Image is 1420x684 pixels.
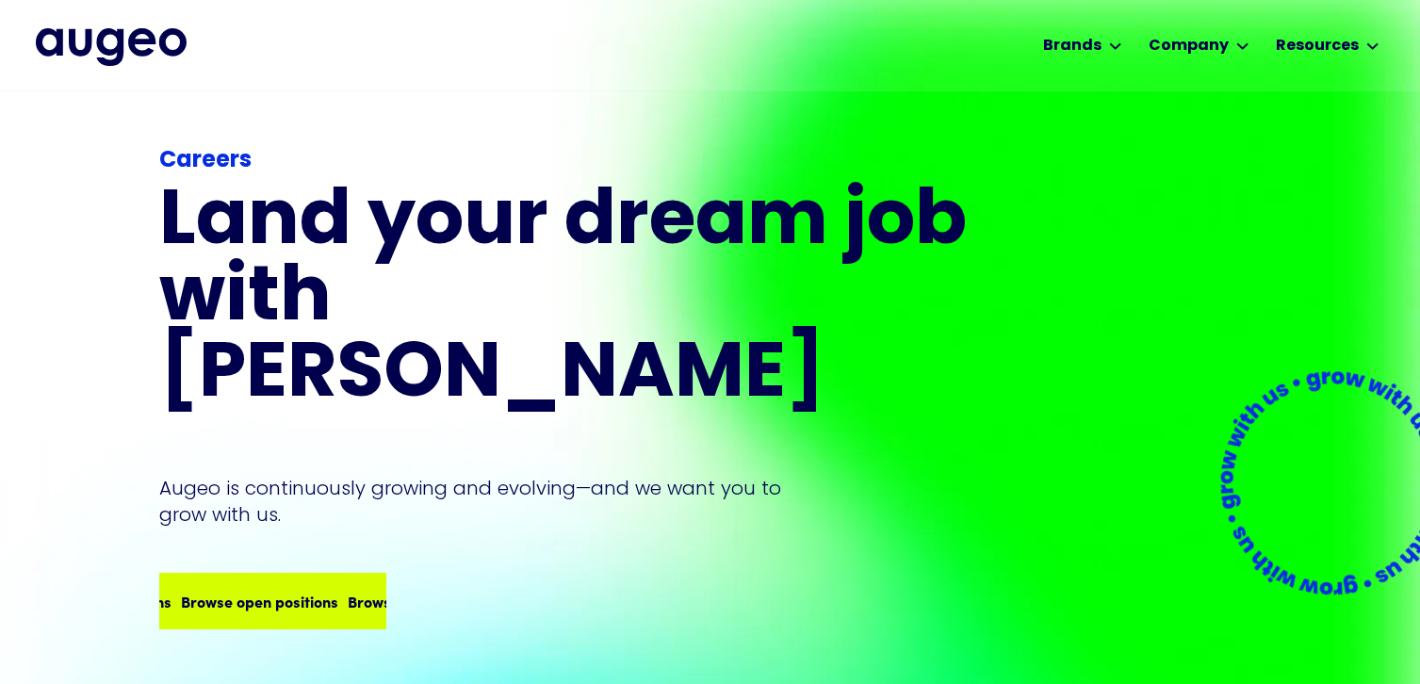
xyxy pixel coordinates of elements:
div: Brands [1043,35,1102,57]
div: Browse open positions [175,590,333,612]
p: Augeo is continuously growing and evolving—and we want you to grow with us. [159,475,808,528]
strong: Careers [159,150,252,172]
a: home [36,28,187,66]
a: Browse open positionsBrowse open positionsBrowse open positions [159,573,386,629]
div: Browse open positions [342,590,499,612]
img: Augeo's full logo in midnight blue. [36,28,187,66]
h1: Land your dream job﻿ with [PERSON_NAME] [159,186,973,415]
div: Company [1149,35,1229,57]
div: Resources [1276,35,1359,57]
div: Browse open positions [8,590,166,612]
